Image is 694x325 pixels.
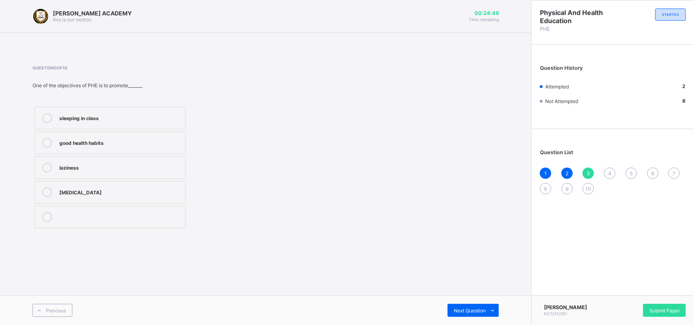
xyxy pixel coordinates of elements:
span: Not Attempted [545,98,578,104]
span: Question History [540,65,583,71]
div: [MEDICAL_DATA] [59,187,181,196]
div: laziness [59,163,181,171]
span: Question List [540,149,573,155]
span: 3 [587,170,590,176]
span: 10 [585,186,591,192]
span: 6 [651,170,654,176]
span: KST/31/051 [544,311,567,316]
div: good health habits [59,138,181,146]
span: Previous [46,308,66,314]
b: 8 [683,98,686,104]
span: 5 [630,170,633,176]
span: 2 [566,170,568,176]
span: 4 [608,170,611,176]
span: STARTED [662,13,679,17]
div: sleeping in class [59,113,181,121]
span: Question 3 of 10 [33,65,292,70]
span: Time remaining [469,17,499,22]
span: 00:24:49 [469,10,499,16]
span: Attempted [545,84,569,90]
span: this is our motton [53,17,91,23]
span: [PERSON_NAME] ACADEMY [53,10,132,17]
span: Next Question [454,308,486,314]
span: Physical And Health Education [540,9,613,25]
span: Submit Paper [649,308,680,314]
span: 9 [566,186,568,192]
span: 8 [544,186,547,192]
span: PHE [540,26,613,32]
div: One of the objectives of PHE is to promote_______ [33,82,292,88]
b: 2 [683,83,686,89]
span: 1 [544,170,547,176]
span: [PERSON_NAME] [544,304,587,310]
span: 7 [673,170,676,176]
